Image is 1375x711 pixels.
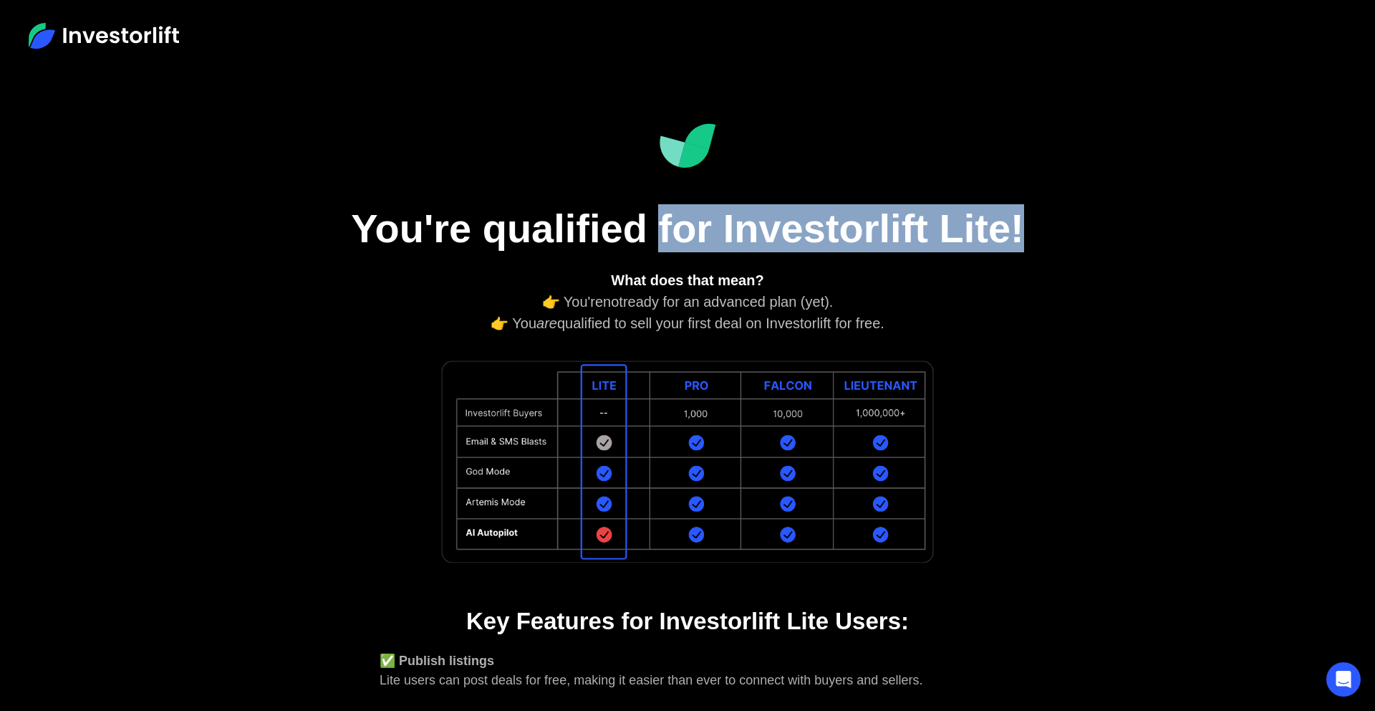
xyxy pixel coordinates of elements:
[1326,662,1361,697] div: Open Intercom Messenger
[659,123,716,168] img: Investorlift Dashboard
[603,294,623,310] em: not
[329,204,1046,252] h1: You're qualified for Investorlift Lite!
[380,654,494,668] strong: ✅ Publish listings
[611,272,763,288] strong: What does that mean?
[380,269,995,334] div: 👉 You're ready for an advanced plan (yet). 👉 You qualified to sell your first deal on Investorlif...
[536,315,557,331] em: are
[466,608,909,634] strong: Key Features for Investorlift Lite Users:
